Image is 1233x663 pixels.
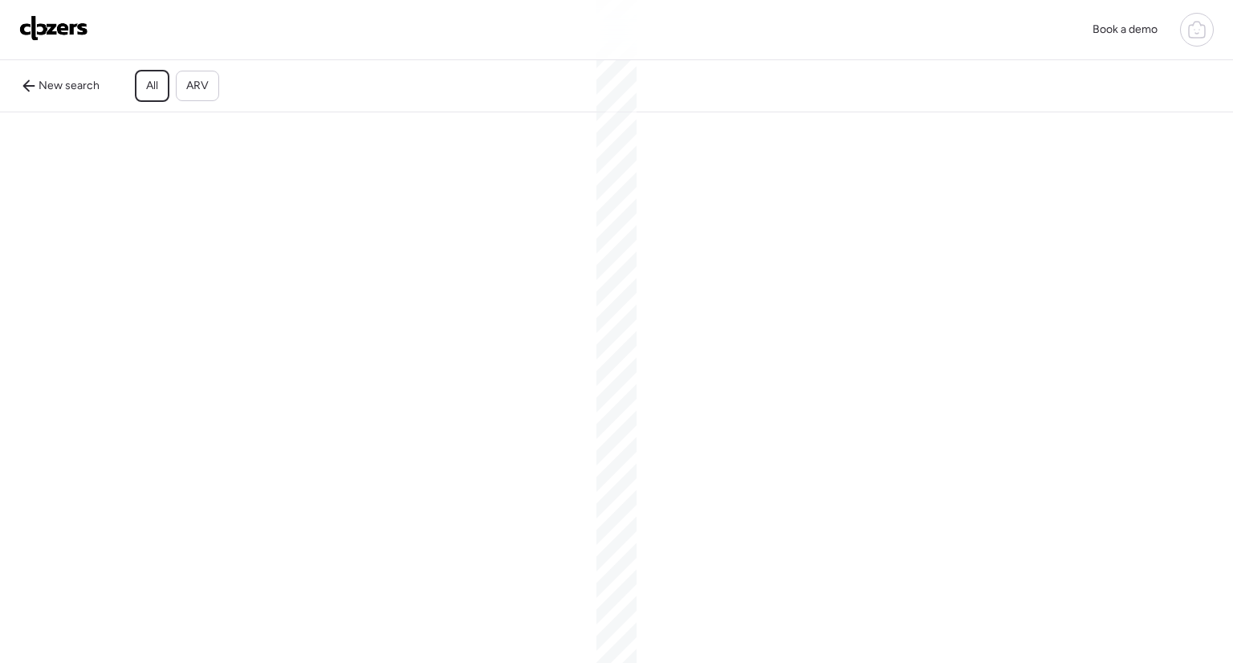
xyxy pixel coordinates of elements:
img: Logo [19,15,88,41]
a: New search [13,73,109,99]
span: All [146,78,158,94]
span: Book a demo [1093,22,1158,36]
span: New search [39,78,100,94]
span: ARV [186,78,209,94]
